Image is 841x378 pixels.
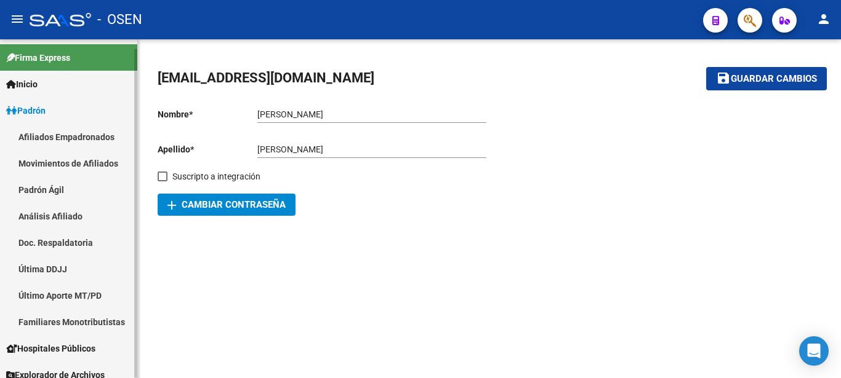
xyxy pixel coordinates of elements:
span: Guardar cambios [731,74,817,85]
span: Cambiar Contraseña [167,199,286,210]
mat-icon: menu [10,12,25,26]
span: Hospitales Públicos [6,342,95,355]
p: Nombre [158,108,257,121]
mat-icon: save [716,71,731,85]
span: Padrón [6,104,46,117]
span: Firma Express [6,51,70,65]
button: Guardar cambios [706,67,827,90]
span: Inicio [6,77,38,91]
p: Apellido [158,143,257,156]
mat-icon: person [816,12,831,26]
div: Open Intercom Messenger [799,336,829,366]
span: Suscripto a integración [172,169,260,184]
button: Cambiar Contraseña [158,194,296,216]
span: - OSEN [97,6,142,33]
mat-icon: add [164,198,179,213]
span: [EMAIL_ADDRESS][DOMAIN_NAME] [158,70,374,85]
